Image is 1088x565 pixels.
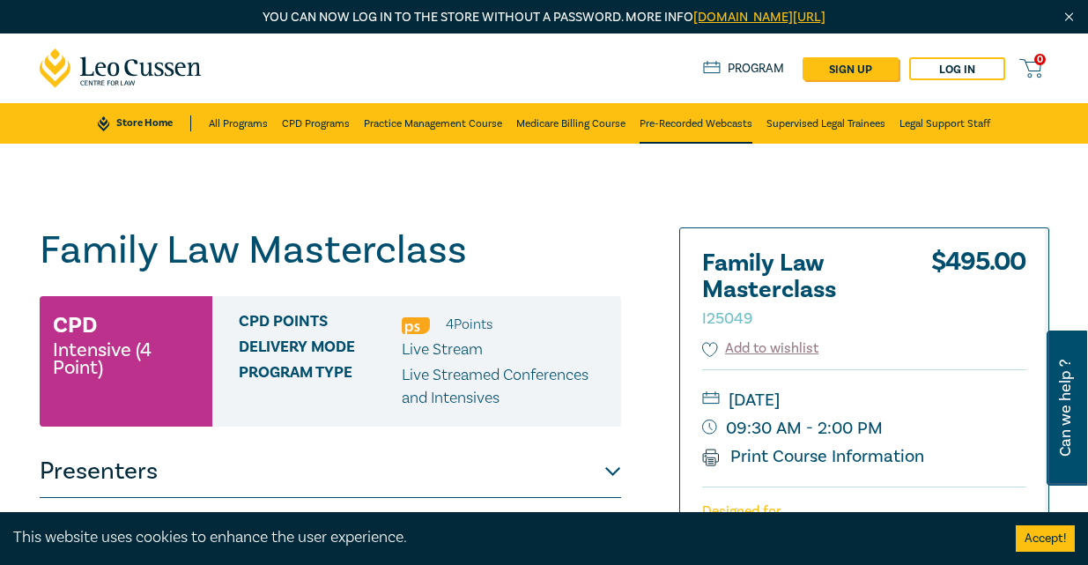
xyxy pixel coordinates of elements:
[98,115,190,131] a: Store Home
[13,526,989,549] div: This website uses cookies to enhance the user experience.
[239,313,402,336] span: CPD Points
[364,103,502,144] a: Practice Management Course
[239,364,402,410] span: Program type
[702,250,896,330] h2: Family Law Masterclass
[402,339,483,360] span: Live Stream
[640,103,752,144] a: Pre-Recorded Webcasts
[402,317,430,334] img: Professional Skills
[702,338,819,359] button: Add to wishlist
[899,103,990,144] a: Legal Support Staff
[702,414,1026,442] small: 09:30 AM - 2:00 PM
[40,445,621,498] button: Presenters
[53,341,199,376] small: Intensive (4 Point)
[209,103,268,144] a: All Programs
[702,445,925,468] a: Print Course Information
[40,498,621,551] button: Sessions
[1016,525,1075,552] button: Accept cookies
[1062,10,1077,25] img: Close
[516,103,625,144] a: Medicare Billing Course
[239,338,402,361] span: Delivery Mode
[702,309,752,329] small: I25049
[803,57,899,80] a: sign up
[40,227,621,273] h1: Family Law Masterclass
[703,61,785,77] a: Program
[1057,341,1074,475] span: Can we help ?
[702,503,1026,520] p: Designed for
[909,57,1005,80] a: Log in
[693,9,825,26] a: [DOMAIN_NAME][URL]
[53,309,97,341] h3: CPD
[282,103,350,144] a: CPD Programs
[931,250,1026,338] div: $ 495.00
[446,313,492,336] li: 4 Point s
[766,103,885,144] a: Supervised Legal Trainees
[1034,54,1046,65] span: 0
[40,8,1049,27] p: You can now log in to the store without a password. More info
[702,386,1026,414] small: [DATE]
[402,364,608,410] p: Live Streamed Conferences and Intensives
